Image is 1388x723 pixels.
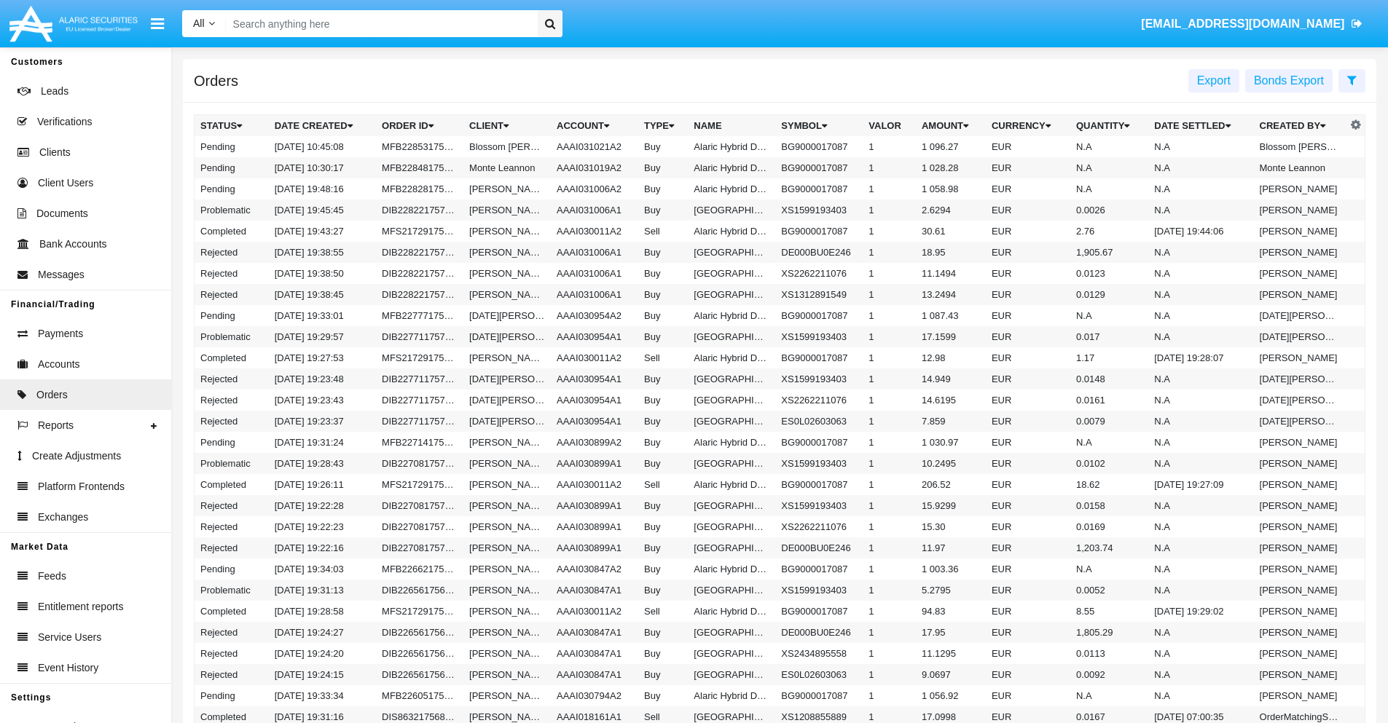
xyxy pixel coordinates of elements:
[986,263,1070,284] td: EUR
[551,221,638,242] td: AAAI030011A2
[1254,221,1347,242] td: [PERSON_NAME]
[1254,284,1347,305] td: [PERSON_NAME]
[195,115,269,137] th: Status
[463,199,551,221] td: [PERSON_NAME]
[269,368,376,390] td: [DATE] 19:23:48
[269,263,376,284] td: [DATE] 19:38:50
[638,115,688,137] th: Type
[916,136,986,157] td: 1 096.27
[38,175,93,191] span: Client Users
[1148,157,1253,178] td: N.A
[36,387,68,403] span: Orders
[638,368,688,390] td: Buy
[775,178,863,199] td: BG9000017087
[376,157,463,178] td: MFB228481757413817873
[38,569,66,584] span: Feeds
[1254,347,1347,368] td: [PERSON_NAME]
[1254,432,1347,453] td: [PERSON_NAME]
[1254,474,1347,495] td: [PERSON_NAME]
[551,242,638,263] td: AAAI031006A1
[863,453,916,474] td: 1
[195,390,269,411] td: Rejected
[551,474,638,495] td: AAAI030011A2
[638,242,688,263] td: Buy
[916,305,986,326] td: 1 087.43
[1070,221,1148,242] td: 2.76
[269,221,376,242] td: [DATE] 19:43:27
[863,368,916,390] td: 1
[195,157,269,178] td: Pending
[551,284,638,305] td: AAAI031006A1
[463,347,551,368] td: [PERSON_NAME]
[688,411,775,432] td: [GEOGRAPHIC_DATA] - [DATE]
[269,305,376,326] td: [DATE] 19:33:01
[269,390,376,411] td: [DATE] 19:23:43
[775,432,863,453] td: BG9000017087
[1148,326,1253,347] td: N.A
[688,495,775,516] td: [GEOGRAPHIC_DATA] - [DATE]
[916,326,986,347] td: 17.1599
[226,10,533,37] input: Search
[376,474,463,495] td: MFS217291757013971356
[986,136,1070,157] td: EUR
[269,199,376,221] td: [DATE] 19:45:45
[269,326,376,347] td: [DATE] 19:29:57
[1070,305,1148,326] td: N.A
[463,157,551,178] td: Monte Leannon
[863,115,916,137] th: Valor
[551,326,638,347] td: AAAI030954A1
[916,495,986,516] td: 15.9299
[376,347,463,368] td: MFS217291757100473264
[916,221,986,242] td: 30.61
[463,474,551,495] td: [PERSON_NAME]
[638,157,688,178] td: Buy
[688,284,775,305] td: [GEOGRAPHIC_DATA] - [DATE]
[986,432,1070,453] td: EUR
[195,284,269,305] td: Rejected
[775,284,863,305] td: XS1312891549
[863,178,916,199] td: 1
[376,199,463,221] td: DIB228221757360745881
[463,516,551,537] td: [PERSON_NAME]
[1070,411,1148,432] td: 0.0079
[463,368,551,390] td: [DATE][PERSON_NAME]
[1254,74,1324,87] span: Bonds Export
[638,326,688,347] td: Buy
[463,242,551,263] td: [PERSON_NAME]
[916,157,986,178] td: 1 028.28
[775,305,863,326] td: BG9000017087
[551,178,638,199] td: AAAI031006A2
[38,418,74,433] span: Reports
[638,305,688,326] td: Buy
[775,157,863,178] td: BG9000017087
[39,237,107,252] span: Bank Accounts
[863,474,916,495] td: 1
[551,368,638,390] td: AAAI030954A1
[1148,178,1253,199] td: N.A
[1070,474,1148,495] td: 18.62
[1070,157,1148,178] td: N.A
[775,453,863,474] td: XS1599193403
[986,178,1070,199] td: EUR
[38,660,98,676] span: Event History
[1070,199,1148,221] td: 0.0026
[38,357,80,372] span: Accounts
[1148,115,1253,137] th: Date Settled
[1070,284,1148,305] td: 0.0129
[463,432,551,453] td: [PERSON_NAME]
[688,474,775,495] td: Alaric Hybrid Deposit Fund
[376,453,463,474] td: DIB227081757014123308
[463,221,551,242] td: [PERSON_NAME]
[1254,178,1347,199] td: [PERSON_NAME]
[1148,411,1253,432] td: N.A
[1148,347,1253,368] td: [DATE] 19:28:07
[986,347,1070,368] td: EUR
[269,284,376,305] td: [DATE] 19:38:45
[269,136,376,157] td: [DATE] 10:45:08
[376,368,463,390] td: DIB227711757100228486
[195,136,269,157] td: Pending
[986,157,1070,178] td: EUR
[986,305,1070,326] td: EUR
[688,115,775,137] th: Name
[1245,69,1333,92] button: Bonds Export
